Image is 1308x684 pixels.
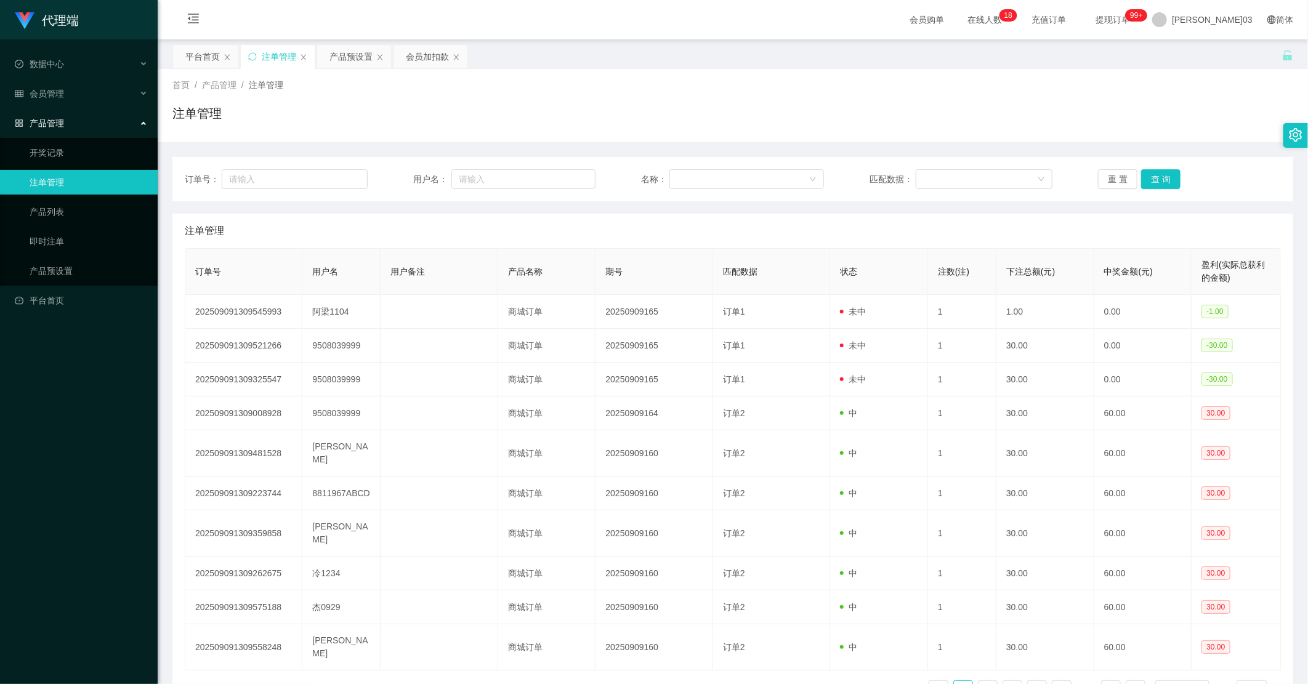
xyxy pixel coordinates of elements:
[185,477,302,510] td: 202509091309223744
[996,510,1094,557] td: 30.00
[302,510,381,557] td: [PERSON_NAME]
[30,140,148,165] a: 开奖记录
[1201,339,1232,352] span: -30.00
[723,374,745,384] span: 订单1
[595,477,713,510] td: 20250909160
[1104,267,1153,276] span: 中奖金额(元)
[222,169,368,189] input: 请输入
[30,59,64,69] font: 数据中心
[967,15,1002,25] font: 在线人数
[928,590,996,624] td: 1
[1094,363,1192,396] td: 0.00
[928,477,996,510] td: 1
[1094,430,1192,477] td: 60.00
[300,54,307,61] i: 图标： 关闭
[195,267,221,276] span: 订单号
[1008,9,1012,22] p: 8
[723,488,745,498] span: 订单2
[1094,295,1192,329] td: 0.00
[1094,329,1192,363] td: 0.00
[996,396,1094,430] td: 30.00
[595,590,713,624] td: 20250909160
[498,295,596,329] td: 商城订单
[849,374,866,384] font: 未中
[390,267,425,276] span: 用户备注
[1201,600,1230,614] span: 30.00
[302,295,381,329] td: 阿梁1104
[723,448,745,458] span: 订单2
[172,1,214,40] i: 图标： menu-fold
[996,430,1094,477] td: 30.00
[262,45,296,68] div: 注单管理
[185,510,302,557] td: 202509091309359858
[30,199,148,224] a: 产品列表
[849,528,857,538] font: 中
[1201,260,1265,283] span: 盈利(实际总获利的金额)
[302,329,381,363] td: 9508039999
[595,396,713,430] td: 20250909164
[498,477,596,510] td: 商城订单
[595,363,713,396] td: 20250909165
[453,54,460,61] i: 图标： 关闭
[849,488,857,498] font: 中
[1094,510,1192,557] td: 60.00
[723,307,745,316] span: 订单1
[185,295,302,329] td: 202509091309545993
[1006,267,1055,276] span: 下注总额(元)
[595,557,713,590] td: 20250909160
[1201,446,1230,460] span: 30.00
[413,173,451,186] span: 用户名：
[508,267,543,276] span: 产品名称
[928,510,996,557] td: 1
[605,267,623,276] span: 期号
[938,267,969,276] span: 注数(注)
[15,60,23,68] i: 图标： check-circle-o
[498,590,596,624] td: 商城订单
[723,340,745,350] span: 订单1
[498,430,596,477] td: 商城订单
[15,12,34,30] img: logo.9652507e.png
[185,557,302,590] td: 202509091309262675
[595,510,713,557] td: 20250909160
[498,363,596,396] td: 商城订单
[840,267,857,276] span: 状态
[302,624,381,670] td: [PERSON_NAME]
[42,1,79,40] h1: 代理端
[928,295,996,329] td: 1
[498,510,596,557] td: 商城订单
[185,329,302,363] td: 202509091309521266
[30,259,148,283] a: 产品预设置
[996,295,1094,329] td: 1.00
[329,45,373,68] div: 产品预设置
[451,169,596,189] input: 请输入
[15,119,23,127] i: 图标： AppStore-O
[1094,624,1192,670] td: 60.00
[1094,396,1192,430] td: 60.00
[1289,128,1302,142] i: 图标： 设置
[498,329,596,363] td: 商城订单
[376,54,384,61] i: 图标： 关闭
[15,89,23,98] i: 图标： table
[195,80,197,90] span: /
[498,557,596,590] td: 商城订单
[809,175,817,184] i: 图标： 向下
[30,118,64,128] font: 产品管理
[928,624,996,670] td: 1
[849,340,866,350] font: 未中
[1276,15,1293,25] font: 简体
[999,9,1017,22] sup: 18
[1282,50,1293,61] i: 图标： 解锁
[406,45,449,68] div: 会员加扣款
[723,267,757,276] span: 匹配数据
[870,173,916,186] span: 匹配数据：
[996,363,1094,396] td: 30.00
[302,477,381,510] td: 8811967ABCD
[185,430,302,477] td: 202509091309481528
[30,89,64,99] font: 会员管理
[1201,406,1230,420] span: 30.00
[595,624,713,670] td: 20250909160
[185,396,302,430] td: 202509091309008928
[1094,557,1192,590] td: 60.00
[1141,169,1181,189] button: 查 询
[185,624,302,670] td: 202509091309558248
